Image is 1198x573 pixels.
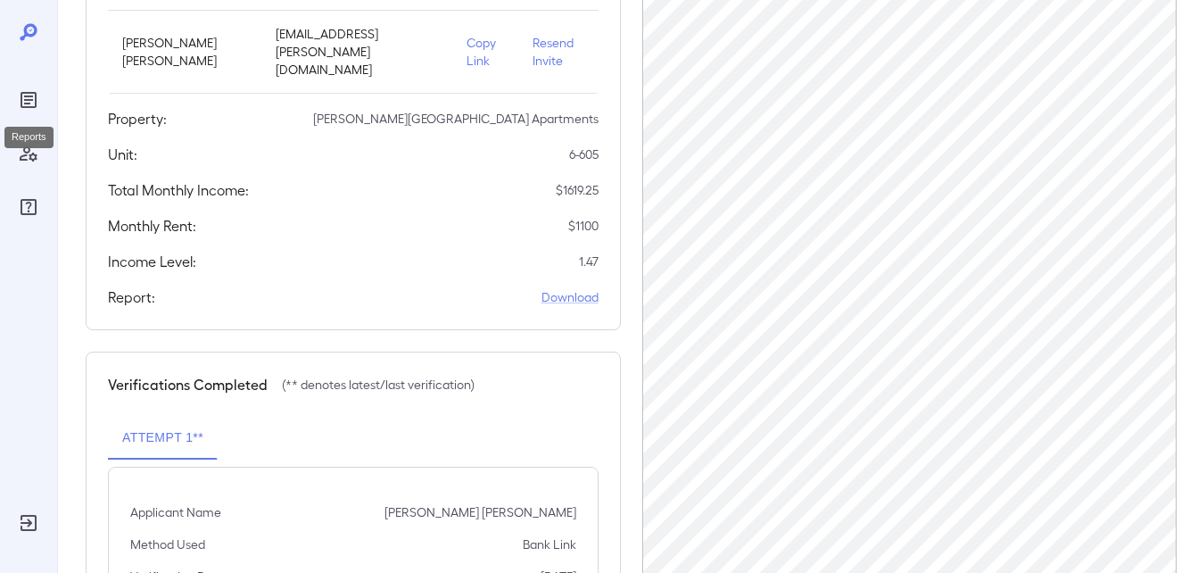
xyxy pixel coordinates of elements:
[533,34,584,70] p: Resend Invite
[108,374,268,395] h5: Verifications Completed
[313,110,599,128] p: [PERSON_NAME][GEOGRAPHIC_DATA] Apartments
[568,217,599,235] p: $ 1100
[14,139,43,168] div: Manage Users
[579,253,599,270] p: 1.47
[14,86,43,114] div: Reports
[108,215,196,237] h5: Monthly Rent:
[122,34,247,70] p: [PERSON_NAME] [PERSON_NAME]
[384,503,576,521] p: [PERSON_NAME] [PERSON_NAME]
[276,25,438,79] p: [EMAIL_ADDRESS][PERSON_NAME][DOMAIN_NAME]
[541,288,599,306] a: Download
[569,145,599,163] p: 6-605
[130,536,205,553] p: Method Used
[108,251,196,272] h5: Income Level:
[14,193,43,221] div: FAQ
[130,503,221,521] p: Applicant Name
[467,34,504,70] p: Copy Link
[108,179,249,201] h5: Total Monthly Income:
[108,417,218,460] button: Attempt 1**
[4,127,54,148] div: Reports
[14,509,43,537] div: Log Out
[108,108,167,129] h5: Property:
[108,144,137,165] h5: Unit:
[282,376,475,394] p: (** denotes latest/last verification)
[523,536,576,553] p: Bank Link
[556,181,599,199] p: $ 1619.25
[108,286,155,308] h5: Report:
